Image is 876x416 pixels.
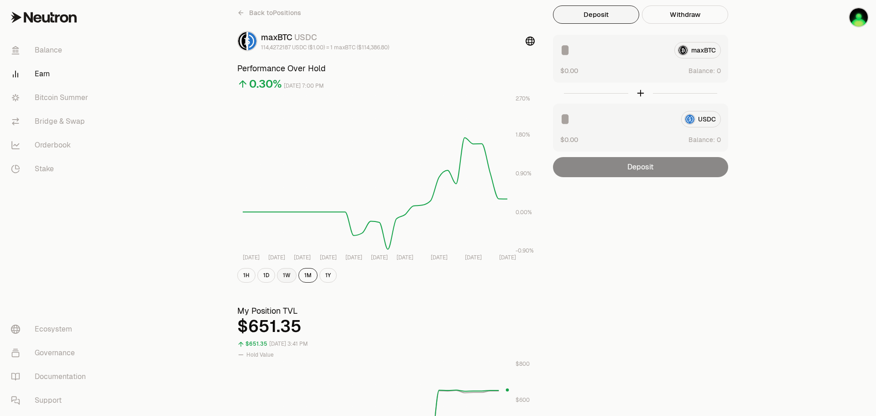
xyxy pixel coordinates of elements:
[257,268,275,283] button: 1D
[4,62,99,86] a: Earn
[4,389,99,412] a: Support
[269,339,308,349] div: [DATE] 3:41 PM
[396,254,413,261] tspan: [DATE]
[4,38,99,62] a: Balance
[4,157,99,181] a: Stake
[4,133,99,157] a: Orderbook
[560,135,578,144] button: $0.00
[516,209,532,216] tspan: 0.00%
[294,32,317,42] span: USDC
[277,268,297,283] button: 1W
[553,5,639,24] button: Deposit
[294,254,311,261] tspan: [DATE]
[431,254,448,261] tspan: [DATE]
[516,396,530,404] tspan: $600
[248,32,256,50] img: USDC Logo
[499,254,516,261] tspan: [DATE]
[516,247,534,254] tspan: -0.90%
[245,339,267,349] div: $651.35
[284,81,324,91] div: [DATE] 7:00 PM
[237,62,535,75] h3: Performance Over Hold
[688,135,715,144] span: Balance:
[516,360,530,368] tspan: $800
[4,341,99,365] a: Governance
[249,77,282,91] div: 0.30%
[4,317,99,341] a: Ecosystem
[516,170,532,177] tspan: 0.90%
[237,5,301,20] a: Back toPositions
[237,317,535,336] div: $651.35
[516,131,530,138] tspan: 1.80%
[261,44,389,51] div: 114,427.2187 USDC ($1.00) = 1 maxBTC ($114,386.80)
[298,268,318,283] button: 1M
[4,110,99,133] a: Bridge & Swap
[345,254,362,261] tspan: [DATE]
[560,66,578,75] button: $0.00
[237,268,255,283] button: 1H
[516,95,530,102] tspan: 2.70%
[688,66,715,75] span: Balance:
[268,254,285,261] tspan: [DATE]
[4,86,99,110] a: Bitcoin Summer
[243,254,260,261] tspan: [DATE]
[320,254,337,261] tspan: [DATE]
[261,31,389,44] div: maxBTC
[465,254,482,261] tspan: [DATE]
[249,8,301,17] span: Back to Positions
[371,254,388,261] tspan: [DATE]
[246,351,274,358] span: Hold Value
[238,32,246,50] img: maxBTC Logo
[850,8,868,26] img: flarnrules
[642,5,728,24] button: Withdraw
[237,305,535,317] h3: My Position TVL
[319,268,337,283] button: 1Y
[4,365,99,389] a: Documentation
